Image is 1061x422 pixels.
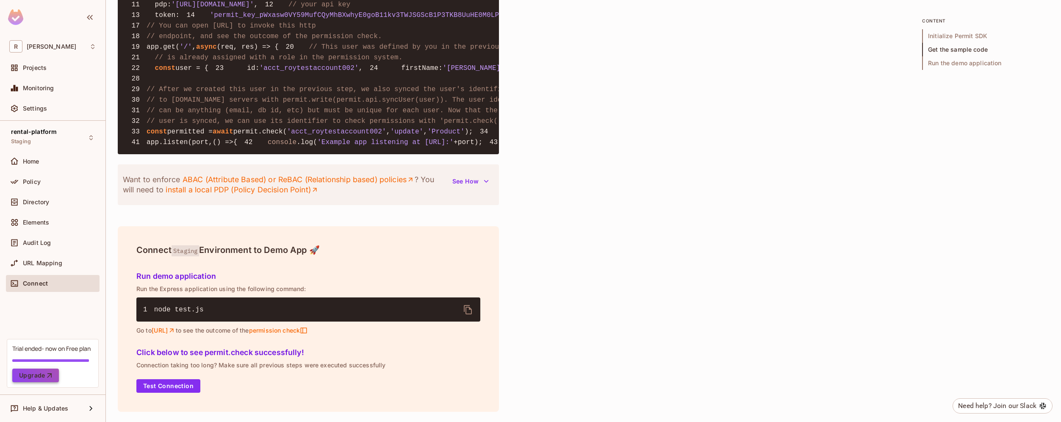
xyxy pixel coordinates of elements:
span: : [438,64,443,72]
p: Want to enforce ? You will need to [123,175,447,195]
a: [URL] [152,327,176,334]
span: 13 [125,10,147,20]
span: rental-platform [11,128,57,135]
span: '[PERSON_NAME]' [443,64,504,72]
span: 'Product' [427,128,465,136]
span: const [155,64,176,72]
span: Get the sample code [922,43,1049,56]
span: 20 [279,42,301,52]
span: , [359,64,363,72]
span: user = { [175,64,208,72]
span: (req, res) => { [217,43,279,51]
span: 33 [125,127,147,137]
span: permission check [249,327,307,334]
span: 23 [208,63,230,73]
p: Run the Express application using the following command: [136,286,480,292]
span: permit.check( [233,128,287,136]
span: 'permit_key_pWxasw0VY59MufCQyMhBXwhyE0goB11kv3TWJSGScB1P3TKB8UuHE0M0LPDax3zUsTw4NKg04X4Fnl0n0QaXQZ' [210,11,619,19]
span: Initialize Permit SDK [922,29,1049,43]
button: See How [447,175,494,188]
p: Go to to see the outcome of the [136,327,480,334]
span: id [247,64,255,72]
span: pdp [155,1,167,8]
span: 'update' [390,128,423,136]
span: '/' [180,43,192,51]
span: 1 [143,305,154,315]
div: Trial ended- now on Free plan [12,344,91,353]
span: 'acct_roytestaccount002' [287,128,386,136]
h5: Run demo application [136,272,480,280]
span: .log( [296,139,317,146]
span: Elements [23,219,49,226]
span: // user is synced, we can use its identifier to check permissions with 'permit.check()'. [147,117,510,125]
span: URL Mapping [23,260,62,267]
h4: Connect Environment to Demo App 🚀 [136,245,480,255]
button: Test Connection [136,379,200,393]
span: Staging [172,245,199,256]
span: app.get( [147,43,180,51]
span: 30 [125,95,147,105]
span: 22 [125,63,147,73]
span: +port); [454,139,482,146]
span: 18 [125,31,147,42]
span: '[URL][DOMAIN_NAME]' [172,1,254,8]
span: Home [23,158,39,165]
span: , [386,128,391,136]
span: R [9,40,22,53]
span: 'acct_roytestaccount002' [260,64,359,72]
span: Directory [23,199,49,205]
span: firstName [401,64,438,72]
span: Monitoring [23,85,54,92]
span: : [167,1,172,8]
span: 32 [125,116,147,126]
span: , [423,128,427,136]
span: Projects [23,64,47,71]
span: token [155,11,176,19]
span: 'Example app listening at [URL]:' [317,139,454,146]
span: 42 [238,137,260,147]
span: , [192,43,196,51]
span: // can be anything (email, db id, etc) but must be unique for each user. Now that the [147,107,498,114]
span: await [213,128,233,136]
p: content [922,17,1049,24]
span: Audit Log [23,239,51,246]
h5: Click below to see permit.check successfully! [136,348,480,357]
a: ABAC (Attribute Based) or ReBAC (Relationship based) policies [182,175,414,185]
span: 41 [125,137,147,147]
span: { [233,139,238,146]
span: node test.js [154,306,204,314]
span: // endpoint, and see the outcome of the permission check. [147,33,382,40]
span: 31 [125,105,147,116]
span: 14 [180,10,202,20]
span: Workspace: roy-poc [27,43,76,50]
span: permitted = [167,128,213,136]
span: 19 [125,42,147,52]
span: : [255,64,260,72]
span: 21 [125,53,147,63]
span: Staging [11,138,31,145]
span: Run the demo application [922,56,1049,70]
span: Policy [23,178,41,185]
span: () => [213,139,233,146]
button: delete [458,300,478,320]
button: Upgrade [12,369,59,382]
span: 43 [482,137,504,147]
span: // to [DOMAIN_NAME] servers with permit.write(permit.api.syncUser(user)). The user identifier [147,96,531,104]
span: , [254,1,258,8]
span: 28 [125,74,147,84]
span: ); [465,128,473,136]
span: // is already assigned with a role in the permission system. [155,54,403,61]
span: 24 [363,63,385,73]
span: Connect [23,280,48,287]
span: app.listen(port, [147,139,213,146]
span: // After we created this user in the previous step, we also synced the user's identifier [147,86,510,93]
span: 29 [125,84,147,94]
span: // your api key [288,1,350,8]
span: async [196,43,217,51]
span: const [147,128,167,136]
span: : [175,11,180,19]
img: SReyMgAAAABJRU5ErkJggg== [8,9,23,25]
span: console [268,139,296,146]
span: 34 [473,127,495,137]
div: Need help? Join our Slack [958,401,1036,411]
